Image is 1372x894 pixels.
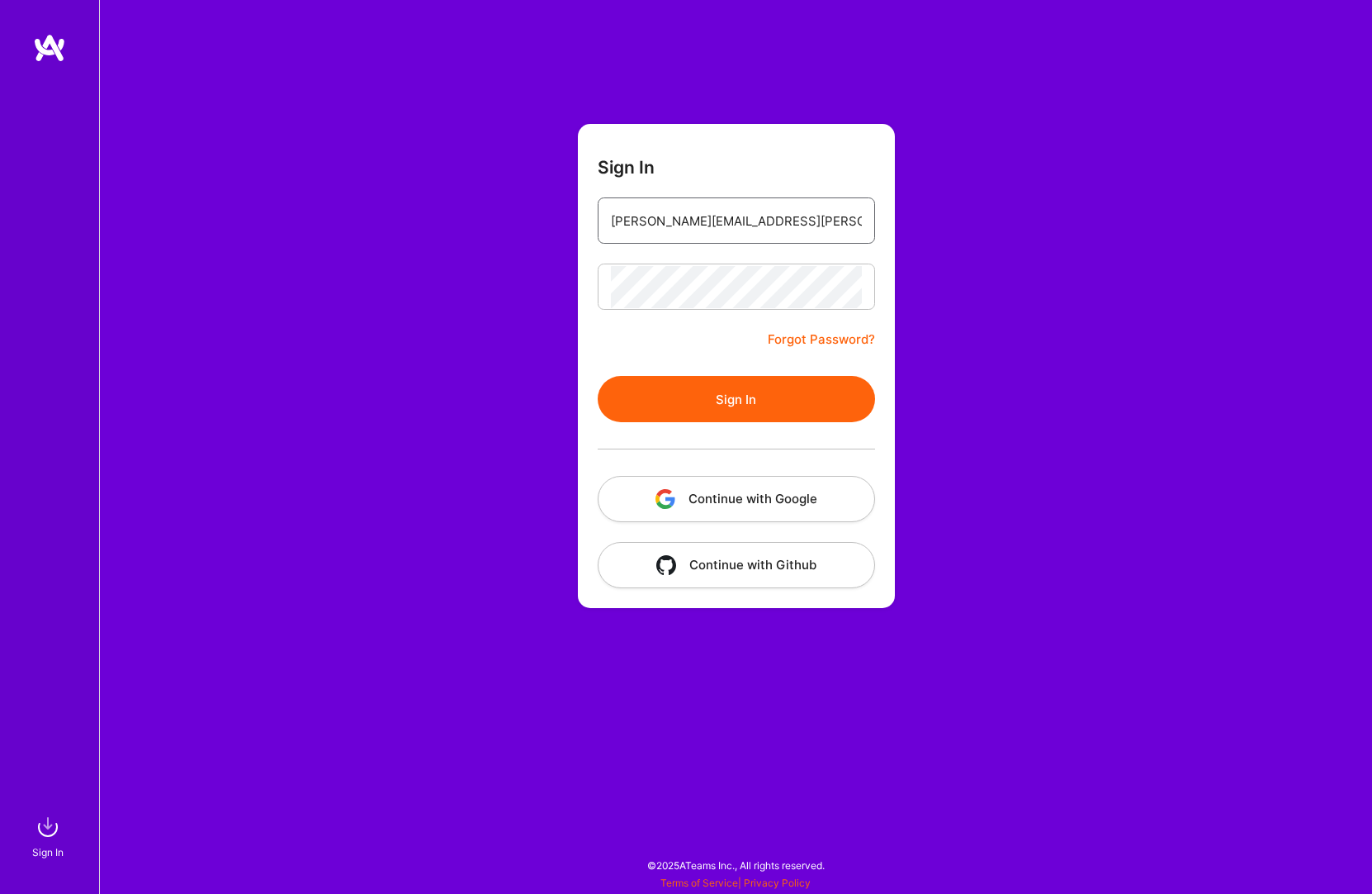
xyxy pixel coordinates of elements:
[660,877,811,889] span: |
[99,844,1372,886] div: © 2025 ATeams Inc., All rights reserved.
[598,542,875,588] button: Continue with Github
[768,330,875,350] a: Forgot Password?
[33,33,66,63] img: logo
[660,877,738,889] a: Terms of Service
[32,844,64,861] div: Sign In
[656,555,676,575] img: icon
[598,476,875,522] button: Continue with Google
[598,157,655,178] h3: Sign In
[655,489,675,509] img: icon
[35,811,64,861] a: sign inSign In
[744,877,811,889] a: Privacy Policy
[611,200,862,242] input: Email...
[598,376,875,422] button: Sign In
[31,811,64,844] img: sign in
